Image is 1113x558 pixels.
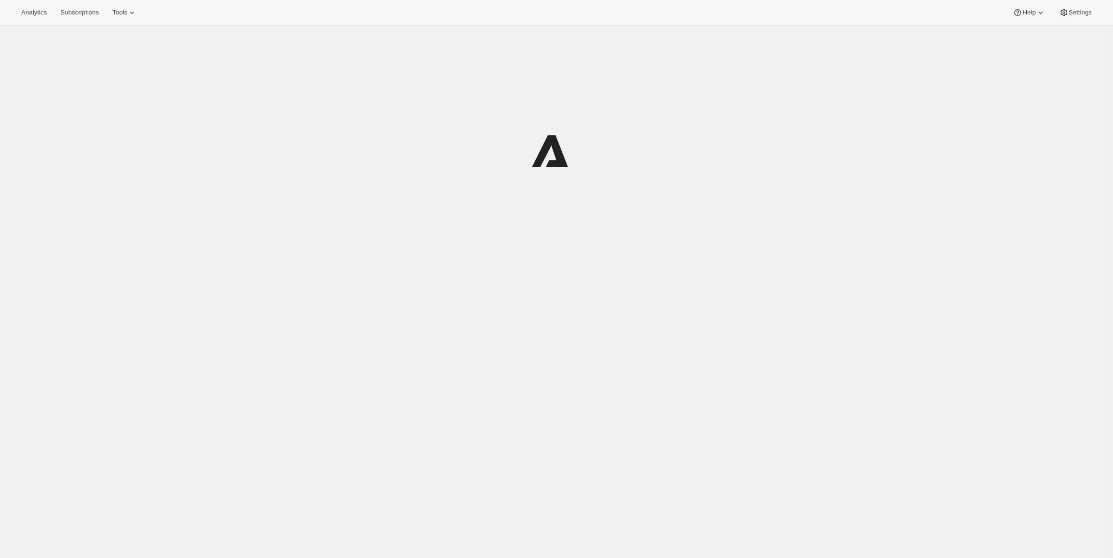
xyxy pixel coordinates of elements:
[21,9,47,16] span: Analytics
[1053,6,1098,19] button: Settings
[1069,9,1092,16] span: Settings
[1007,6,1051,19] button: Help
[60,9,99,16] span: Subscriptions
[54,6,105,19] button: Subscriptions
[15,6,53,19] button: Analytics
[112,9,127,16] span: Tools
[106,6,143,19] button: Tools
[1022,9,1035,16] span: Help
